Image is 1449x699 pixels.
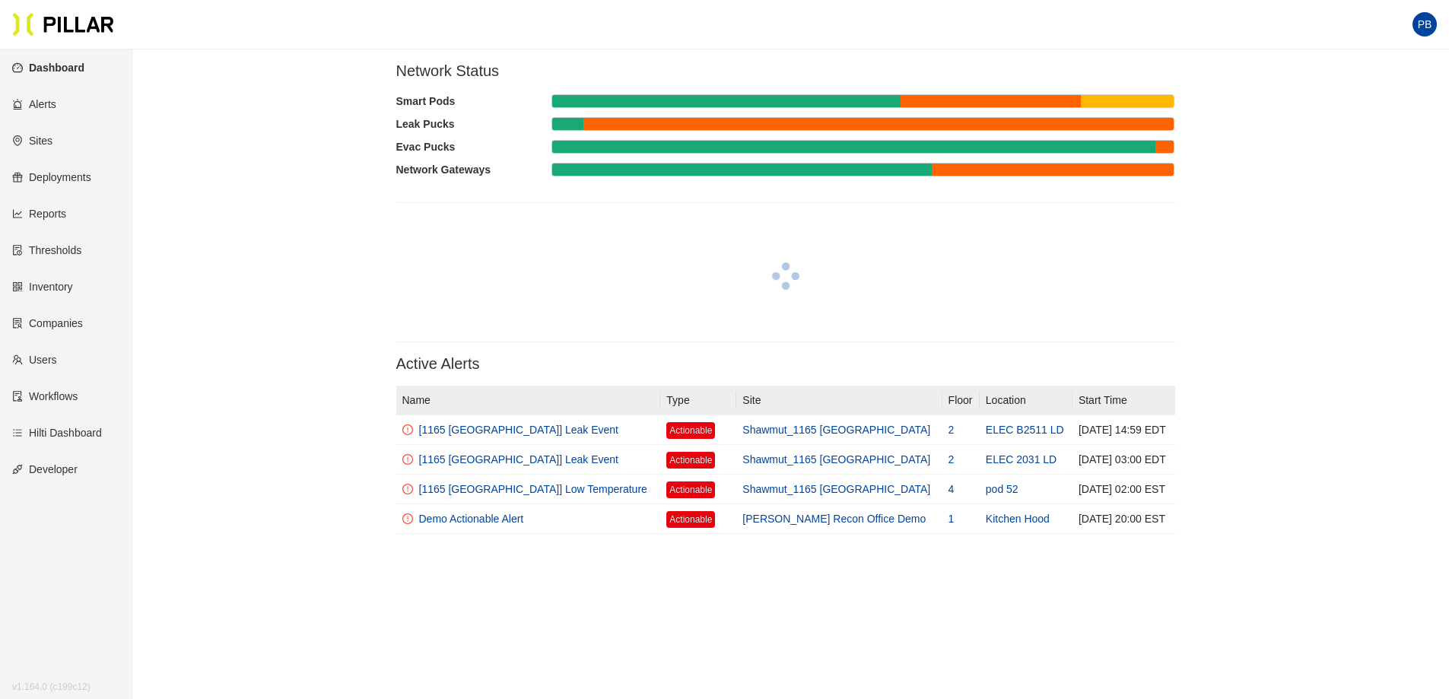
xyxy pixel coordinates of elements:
a: 2 [949,453,955,465]
div: Leak Pucks [396,116,552,132]
span: PB [1418,12,1432,37]
div: Network Gateways [396,161,552,178]
a: [1165 [GEOGRAPHIC_DATA]] Leak Event [402,421,655,438]
th: Location [980,386,1072,415]
div: [1165 [GEOGRAPHIC_DATA]] Low Temperature [419,481,647,497]
div: Smart Pods [396,93,552,110]
span: Actionable [666,481,715,498]
span: [DATE] 14:59 EDT [1079,424,1166,436]
a: 2 [949,424,955,436]
a: ELEC 2031 LD [986,453,1057,465]
span: exclamation-circle [402,513,413,524]
span: [DATE] 02:00 EST [1079,483,1165,495]
span: exclamation-circle [402,454,413,465]
th: Floor [942,386,980,415]
a: alertAlerts [12,98,56,110]
a: teamUsers [12,354,57,366]
div: [1165 [GEOGRAPHIC_DATA]] Leak Event [419,421,618,438]
a: Demo Actionable Alert [402,510,655,527]
a: qrcodeInventory [12,281,73,293]
span: [DATE] 03:00 EDT [1079,453,1166,465]
a: solutionCompanies [12,317,83,329]
a: apiDeveloper [12,463,78,475]
div: Evac Pucks [396,138,552,155]
a: pod 52 [986,483,1018,495]
a: line-chartReports [12,208,66,220]
div: Demo Actionable Alert [419,510,524,527]
a: Shawmut_1165 [GEOGRAPHIC_DATA] [742,483,930,495]
div: [1165 [GEOGRAPHIC_DATA]] Leak Event [419,451,618,468]
th: Name [396,386,661,415]
a: Kitchen Hood [986,513,1050,525]
th: Type [660,386,736,415]
span: exclamation-circle [402,424,413,435]
span: Actionable [666,452,715,469]
span: Actionable [666,422,715,439]
h3: Network Status [396,62,1175,81]
a: Shawmut_1165 [GEOGRAPHIC_DATA] [742,453,930,465]
a: 4 [949,483,955,495]
th: Start Time [1072,386,1175,415]
a: auditWorkflows [12,390,78,402]
span: [DATE] 20:00 EST [1079,513,1165,525]
a: giftDeployments [12,171,91,183]
a: [1165 [GEOGRAPHIC_DATA]] Leak Event [402,451,655,468]
a: [PERSON_NAME] Recon Office Demo [742,513,926,525]
th: Site [736,386,942,415]
a: environmentSites [12,135,52,147]
a: ELEC B2511 LD [986,424,1064,436]
a: Shawmut_1165 [GEOGRAPHIC_DATA] [742,424,930,436]
h3: Active Alerts [396,354,1175,373]
a: [1165 [GEOGRAPHIC_DATA]] Low Temperature [402,481,655,497]
a: exceptionThresholds [12,244,81,256]
img: Pillar Technologies [12,12,114,37]
span: Actionable [666,511,715,528]
span: exclamation-circle [402,484,413,494]
a: barsHilti Dashboard [12,427,102,439]
a: 1 [949,513,955,525]
a: dashboardDashboard [12,62,84,74]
